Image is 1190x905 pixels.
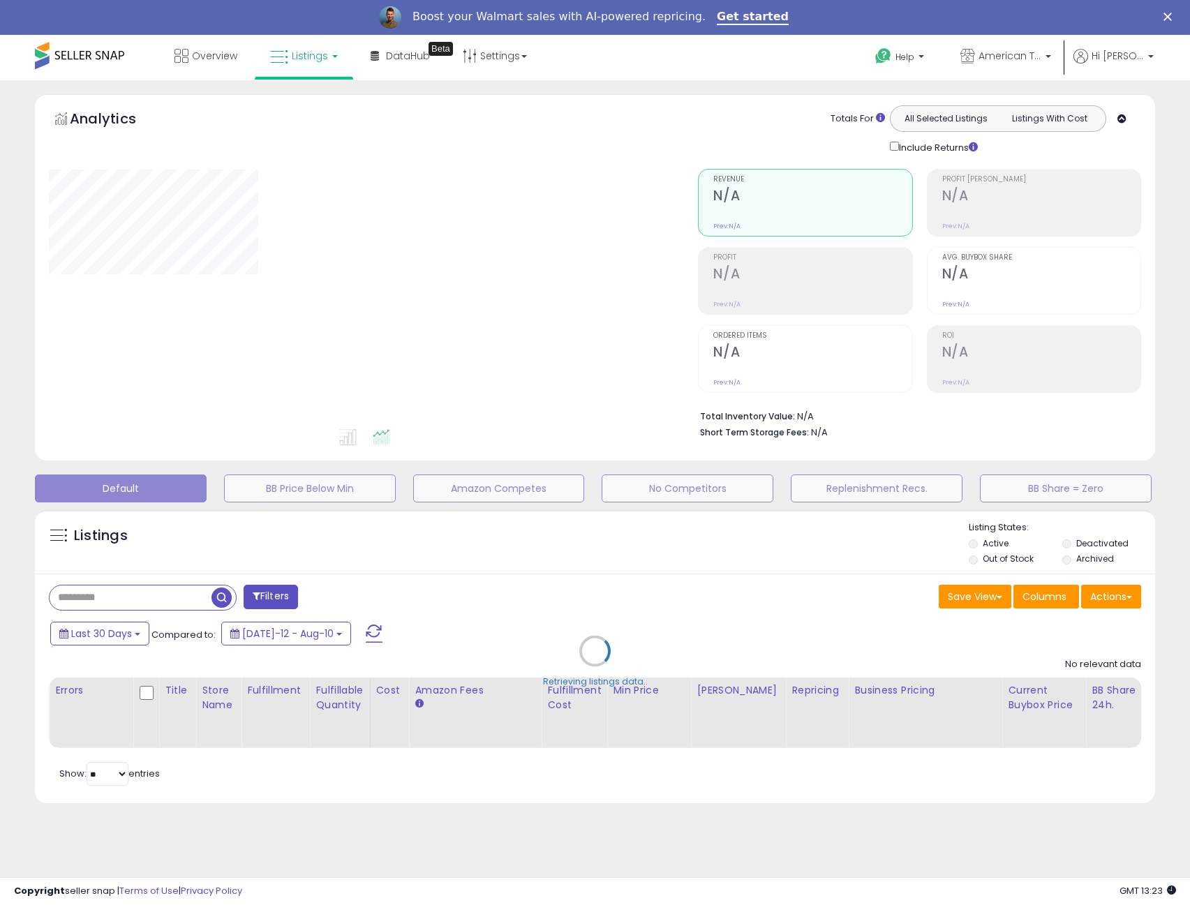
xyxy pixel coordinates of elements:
[700,410,795,422] b: Total Inventory Value:
[452,35,537,77] a: Settings
[260,35,348,77] a: Listings
[713,254,912,262] span: Profit
[831,112,885,126] div: Totals For
[713,266,912,285] h2: N/A
[164,35,248,77] a: Overview
[942,176,1140,184] span: Profit [PERSON_NAME]
[713,176,912,184] span: Revenue
[713,188,912,207] h2: N/A
[379,6,401,29] img: Profile image for Adrian
[713,344,912,363] h2: N/A
[360,35,440,77] a: DataHub
[1163,13,1177,21] div: Close
[70,109,163,132] h5: Analytics
[713,222,741,230] small: Prev: N/A
[942,266,1140,285] h2: N/A
[1073,49,1154,80] a: Hi [PERSON_NAME]
[942,254,1140,262] span: Avg. Buybox Share
[700,426,809,438] b: Short Term Storage Fees:
[791,474,962,502] button: Replenishment Recs.
[950,35,1062,80] a: American Telecom Headquarters
[717,10,789,25] a: Get started
[942,378,969,387] small: Prev: N/A
[1092,49,1144,63] span: Hi [PERSON_NAME]
[602,474,773,502] button: No Competitors
[942,332,1140,340] span: ROI
[894,110,998,128] button: All Selected Listings
[713,378,741,387] small: Prev: N/A
[942,300,969,308] small: Prev: N/A
[864,37,938,80] a: Help
[543,675,648,688] div: Retrieving listings data..
[429,42,453,56] div: Tooltip anchor
[292,49,328,63] span: Listings
[942,188,1140,207] h2: N/A
[192,49,237,63] span: Overview
[412,10,706,24] div: Boost your Walmart sales with AI-powered repricing.
[979,49,1041,63] span: American Telecom Headquarters
[879,139,995,155] div: Include Returns
[224,474,396,502] button: BB Price Below Min
[35,474,207,502] button: Default
[713,332,912,340] span: Ordered Items
[942,344,1140,363] h2: N/A
[413,474,585,502] button: Amazon Competes
[942,222,969,230] small: Prev: N/A
[386,49,430,63] span: DataHub
[811,426,828,439] span: N/A
[875,47,892,65] i: Get Help
[713,300,741,308] small: Prev: N/A
[700,407,1131,424] li: N/A
[895,51,914,63] span: Help
[980,474,1152,502] button: BB Share = Zero
[997,110,1101,128] button: Listings With Cost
